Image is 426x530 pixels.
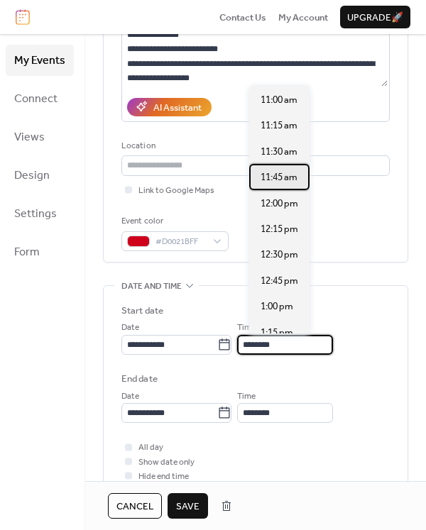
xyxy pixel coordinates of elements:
span: Contact Us [219,11,266,25]
span: 11:15 am [261,118,297,133]
span: 11:00 am [261,93,297,107]
span: Date [121,321,139,335]
span: My Account [278,11,328,25]
a: Connect [6,83,74,114]
button: Upgrade🚀 [340,6,410,28]
span: Date [121,390,139,404]
a: Views [6,121,74,153]
a: My Account [278,10,328,24]
span: Design [14,165,50,187]
div: Event color [121,214,226,228]
span: Connect [14,88,58,111]
span: 12:45 pm [261,274,298,288]
img: logo [16,9,30,25]
span: Link to Google Maps [138,184,214,198]
span: 1:00 pm [261,299,293,314]
button: Cancel [108,493,162,519]
span: Form [14,241,40,264]
div: Location [121,139,387,153]
span: Time [237,390,256,404]
span: Time [237,321,256,335]
span: Views [14,126,45,149]
span: 11:45 am [261,170,297,184]
a: Settings [6,198,74,229]
a: Form [6,236,74,267]
span: Date and time [121,280,182,294]
span: 11:30 am [261,145,297,159]
button: Save [168,493,208,519]
a: Contact Us [219,10,266,24]
span: Save [176,499,200,514]
span: 12:30 pm [261,248,298,262]
span: Cancel [116,499,153,514]
div: Start date [121,304,163,318]
span: Hide end time [138,470,189,484]
span: 1:15 pm [261,326,293,340]
span: Settings [14,203,57,226]
div: AI Assistant [153,101,202,115]
span: Upgrade 🚀 [347,11,403,25]
span: My Events [14,50,65,72]
button: AI Assistant [127,98,212,116]
span: #D0021BFF [155,235,206,249]
a: My Events [6,45,74,76]
span: All day [138,441,163,455]
span: 12:00 pm [261,197,298,211]
a: Design [6,160,74,191]
div: End date [121,372,158,386]
span: 12:15 pm [261,222,298,236]
span: Show date only [138,456,195,470]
